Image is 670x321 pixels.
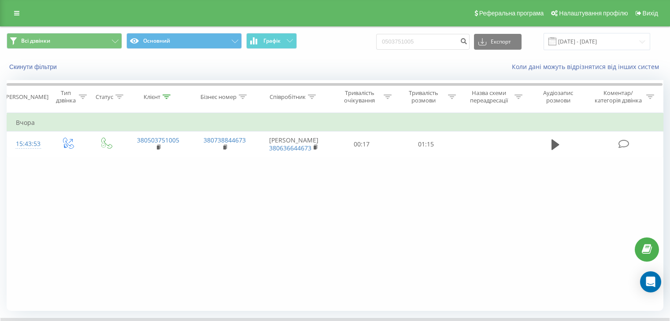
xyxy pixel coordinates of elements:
div: Тривалість розмови [402,89,446,104]
td: Вчора [7,114,663,131]
button: Експорт [474,34,522,50]
span: Графік [263,38,281,44]
td: 01:15 [394,131,458,157]
a: 380636644673 [269,144,311,152]
div: 15:43:53 [16,135,39,153]
div: Тривалість очікування [338,89,382,104]
div: Назва схеми переадресації [466,89,512,104]
span: Реферальна програма [479,10,544,17]
div: Клієнт [144,93,160,101]
div: Коментар/категорія дзвінка [592,89,644,104]
div: Бізнес номер [200,93,237,101]
input: Пошук за номером [376,34,470,50]
div: Open Intercom Messenger [640,271,661,292]
button: Основний [126,33,242,49]
button: Графік [246,33,297,49]
td: [PERSON_NAME] [258,131,330,157]
span: Налаштування профілю [559,10,628,17]
span: Всі дзвінки [21,37,50,44]
button: Всі дзвінки [7,33,122,49]
div: Співробітник [270,93,306,101]
div: Статус [96,93,113,101]
a: 380738844673 [204,136,246,144]
div: Аудіозапис розмови [533,89,584,104]
div: Тип дзвінка [56,89,76,104]
button: Скинути фільтри [7,63,61,71]
td: 00:17 [330,131,394,157]
span: Вихід [643,10,658,17]
a: 380503751005 [137,136,179,144]
div: [PERSON_NAME] [4,93,48,101]
a: Коли дані можуть відрізнятися вiд інших систем [512,62,663,71]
